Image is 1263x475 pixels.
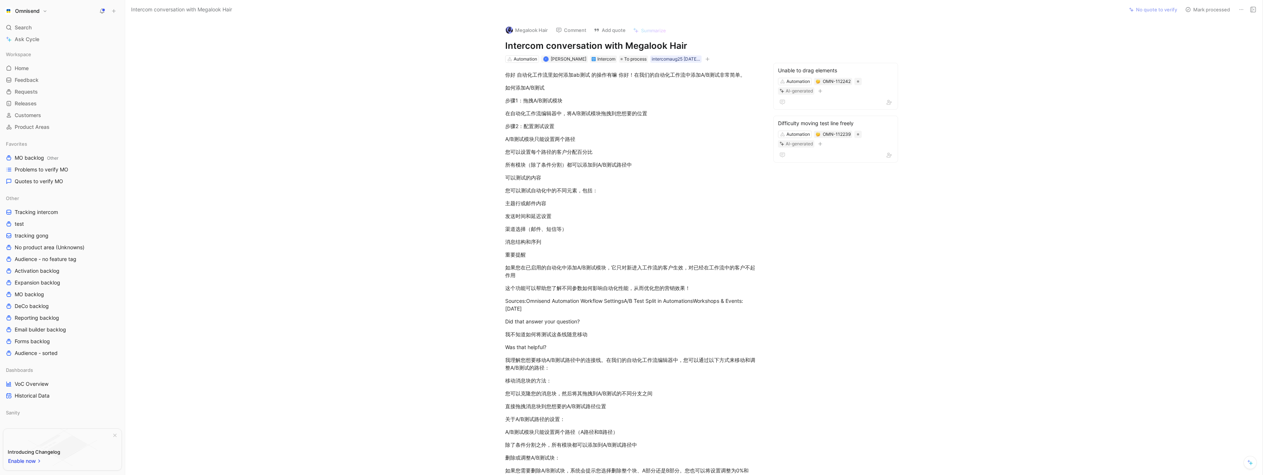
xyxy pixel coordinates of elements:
a: Tracking intercom [3,207,122,218]
div: To process [619,55,648,63]
a: Customers [3,110,122,121]
div: 您可以测试自动化中的不同元素，包括： [505,186,759,194]
span: To process [624,55,647,63]
div: Sanity [3,407,122,420]
button: No quote to verify [1126,4,1180,15]
div: 直接拖拽消息块到您想要的A/B测试路径位置 [505,402,759,410]
div: Unable to drag elements [778,66,893,75]
span: VoC Overview [15,380,48,388]
div: 删除或调整A/B测试块： [505,454,759,461]
div: Automation [786,131,810,138]
div: 您可以设置每个路径的客户分配百分比 [505,148,759,156]
span: Favorites [6,140,27,148]
button: 🤔 [815,79,821,84]
button: Summarize [630,25,669,36]
button: Comment [553,25,590,35]
span: Audience - sorted [15,349,58,357]
span: Requests [15,88,38,95]
img: bg-BLZuj68n.svg [28,429,97,466]
div: Intercom [597,55,615,63]
div: Introducing Changelog [8,447,60,456]
div: 您可以克隆您的消息块，然后将其拖拽到A/B测试的不同分支之间 [505,389,759,397]
span: Ask Cycle [15,35,39,44]
div: A/B测试模块只能设置两个路径（A路径和B路径） [505,428,759,436]
div: Automation [786,78,810,85]
span: Expansion backlog [15,279,60,286]
span: Sanity [6,409,20,416]
a: DeCo backlog [3,301,122,312]
span: DeCo backlog [15,302,49,310]
div: 步骤2：配置测试设置 [505,122,759,130]
span: Activation backlog [15,267,59,275]
a: VoC Overview [3,378,122,389]
span: Other [6,195,19,202]
a: Home [3,63,122,74]
div: OtherTracking intercomtesttracking gongNo product area (Unknowns)Audience - no feature tagActivat... [3,193,122,359]
span: Historical Data [15,392,50,399]
h1: Omnisend [15,8,40,14]
span: Intercom conversation with Megalook Hair [131,5,232,14]
span: Forms backlog [15,338,50,345]
button: Enable now [8,456,42,466]
div: AI-generated [786,87,813,95]
a: Audience - sorted [3,348,122,359]
a: Problems to verify MO [3,164,122,175]
a: Feedback [3,75,122,86]
img: logo [506,26,513,34]
span: Home [15,65,29,72]
div: OMN-112242 [823,78,851,85]
div: 这个功能可以帮助您了解不同参数如何影响自动化性能，从而优化您的营销效果！ [505,284,759,292]
button: 🤔 [815,132,821,137]
div: Was that helpful? [505,343,759,351]
div: 除了条件分割之外，所有模块都可以添加到A/B测试路径中 [505,441,759,449]
a: Requests [3,86,122,97]
a: tracking gong [3,230,122,241]
button: Add quote [590,25,629,35]
div: Other [3,193,122,204]
span: Enable now [8,457,37,465]
div: AI-generated [786,140,813,148]
a: Releases [3,98,122,109]
a: Forms backlog [3,336,122,347]
span: Workspace [6,51,31,58]
div: 我理解您想要移动A/B测试路径中的连接线。在我们的自动化工作流编辑器中，您可以通过以下方式来移动和调整A/B测试的路径： [505,356,759,371]
div: 主题行或邮件内容 [505,199,759,207]
a: Audience - no feature tag [3,254,122,265]
a: MO backlogOther [3,152,122,163]
a: Ask Cycle [3,34,122,45]
button: OmnisendOmnisend [3,6,49,16]
span: test [15,220,24,228]
span: tracking gong [15,232,48,239]
button: logoMegalook Hair [502,25,551,36]
div: Workspace [3,49,122,60]
span: Customers [15,112,41,119]
a: Product Areas [3,122,122,133]
span: Summarize [641,27,666,34]
span: MO backlog [15,291,44,298]
span: Product Areas [15,123,50,131]
div: Sources:Omnisend Automation Workflow SettingsA/B Test Split in AutomationsWorkshops & Events: [DATE] [505,297,759,312]
div: 可以测试的内容 [505,174,759,181]
div: Dashboards [3,365,122,376]
span: Reporting backlog [15,314,59,322]
div: Automation [514,55,537,63]
span: Quotes to verify MO [15,178,63,185]
a: Historical Data [3,390,122,401]
div: 消息结构和序列 [505,238,759,246]
div: 关于A/B测试路径的设置： [505,415,759,423]
span: MO backlog [15,154,58,162]
span: Audience - no feature tag [15,255,76,263]
div: Favorites [3,138,122,149]
span: Email builder backlog [15,326,66,333]
div: Difficulty moving test line freely [778,119,893,128]
span: Feedback [15,76,39,84]
a: Reporting backlog [3,312,122,323]
span: Search [15,23,32,32]
span: Dashboards [6,366,33,374]
img: 🤔 [816,79,820,84]
a: test [3,218,122,229]
div: 如何添加A/B测试 [505,84,759,91]
div: 步骤1：拖拽A/B测试模块 [505,97,759,104]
